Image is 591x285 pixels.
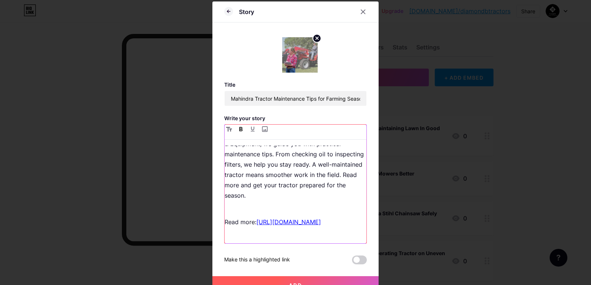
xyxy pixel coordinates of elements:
img: link_thumbnail [282,37,318,73]
h3: Write your story [224,115,367,121]
a: [URL][DOMAIN_NAME] [256,218,321,226]
input: Title [225,91,366,106]
div: Story [239,7,254,16]
p: Preparing your equipment before farming season saves time and stress. Working with trusted ensure... [225,97,366,201]
h3: Title [224,81,367,88]
p: Read more: [225,206,366,237]
div: Make this a highlighted link [224,256,290,264]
